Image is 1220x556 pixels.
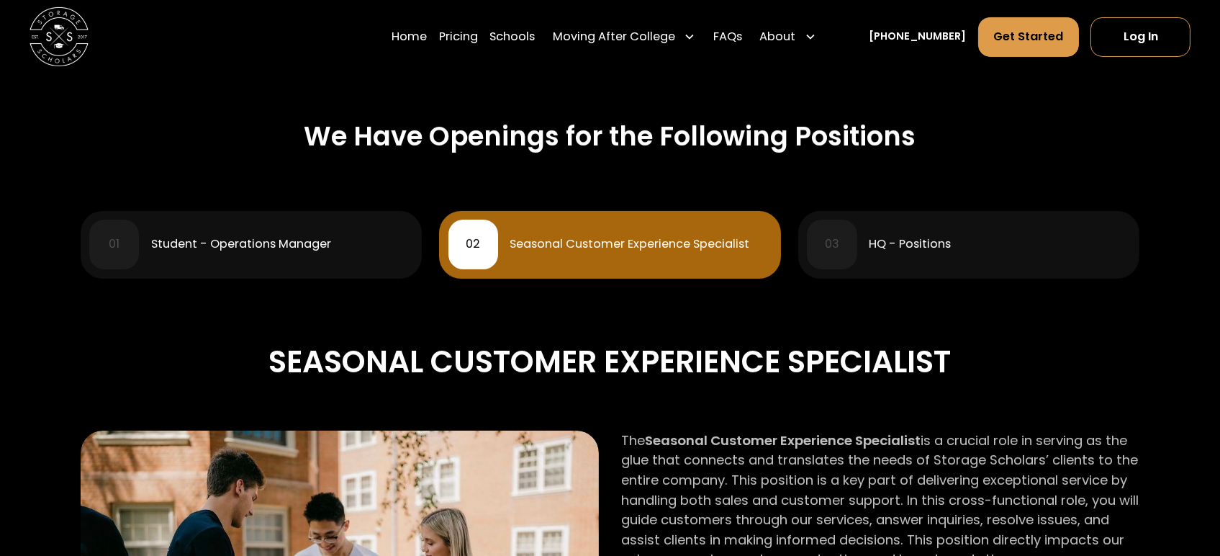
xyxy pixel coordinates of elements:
[30,7,89,66] img: Storage Scholars main logo
[109,238,119,250] div: 01
[645,431,921,449] strong: Seasonal Customer Experience Specialist
[510,238,749,250] div: Seasonal Customer Experience Specialist
[30,7,89,66] a: home
[825,238,839,250] div: 03
[304,120,916,152] h2: We Have Openings for the Following Positions
[869,238,951,250] div: HQ - Positions
[547,16,702,57] div: Moving After College
[978,17,1079,57] a: Get Started
[151,238,331,250] div: Student - Operations Manager
[759,28,795,46] div: About
[713,16,742,57] a: FAQs
[754,16,822,57] div: About
[869,29,967,44] a: [PHONE_NUMBER]
[466,238,480,250] div: 02
[392,16,428,57] a: Home
[553,28,675,46] div: Moving After College
[439,16,478,57] a: Pricing
[1090,17,1190,57] a: Log In
[81,337,1140,386] div: SEASONAL CUSTOMER EXPERIENCE SPECIALIST
[489,16,535,57] a: Schools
